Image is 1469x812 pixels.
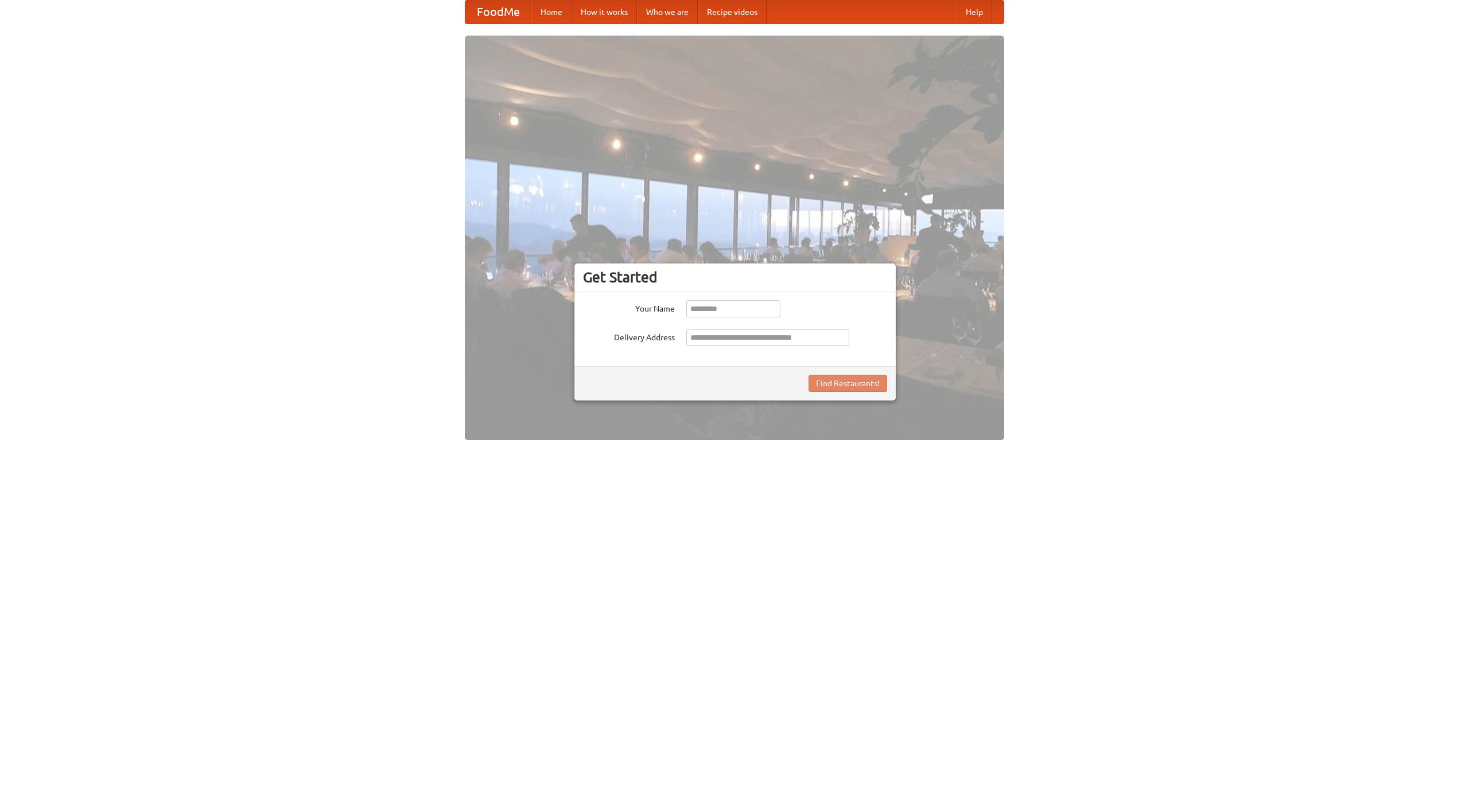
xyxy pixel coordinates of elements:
a: Home [531,1,572,24]
label: Your Name [583,300,675,314]
a: Who we are [637,1,698,24]
a: Recipe videos [698,1,767,24]
h3: Get Started [583,269,887,286]
button: Find Restaurants! [809,375,887,392]
a: How it works [572,1,637,24]
a: Help [957,1,992,24]
a: FoodMe [465,1,531,24]
label: Delivery Address [583,329,675,343]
